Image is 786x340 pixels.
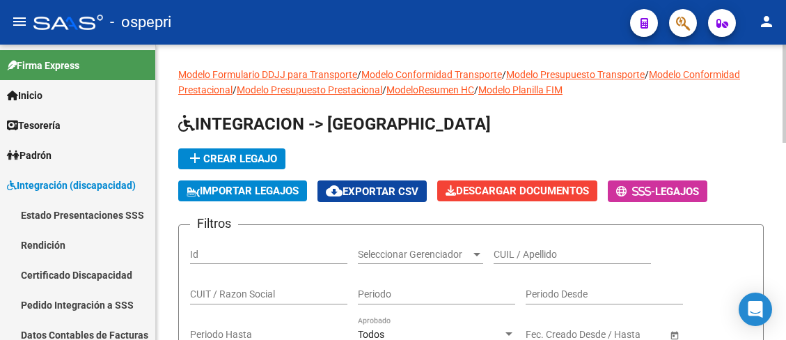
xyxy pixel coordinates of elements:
span: Padrón [7,148,52,163]
a: Modelo Formulario DDJJ para Transporte [178,69,357,80]
button: Exportar CSV [317,180,427,202]
span: - [616,185,655,198]
span: Crear Legajo [187,153,277,165]
span: IMPORTAR LEGAJOS [187,185,299,197]
a: Modelo Planilla FIM [478,84,563,95]
span: Exportar CSV [326,185,418,198]
span: Integración (discapacidad) [7,178,136,193]
span: Tesorería [7,118,61,133]
span: Seleccionar Gerenciador [358,249,471,261]
mat-icon: menu [11,13,28,30]
span: Firma Express [7,58,79,73]
a: ModeloResumen HC [386,84,474,95]
mat-icon: cloud_download [326,183,343,199]
button: Crear Legajo [178,148,285,169]
span: INTEGRACION -> [GEOGRAPHIC_DATA] [178,114,491,134]
a: Modelo Presupuesto Transporte [506,69,645,80]
button: -Legajos [608,180,707,202]
button: IMPORTAR LEGAJOS [178,180,307,201]
h3: Filtros [190,214,238,233]
span: Todos [358,329,384,340]
mat-icon: person [758,13,775,30]
span: Legajos [655,185,699,198]
a: Modelo Conformidad Transporte [361,69,502,80]
div: Open Intercom Messenger [739,293,772,326]
button: Descargar Documentos [437,180,597,201]
mat-icon: add [187,150,203,167]
span: - ospepri [110,7,171,38]
span: Descargar Documentos [446,185,589,197]
a: Modelo Presupuesto Prestacional [237,84,382,95]
span: Inicio [7,88,42,103]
